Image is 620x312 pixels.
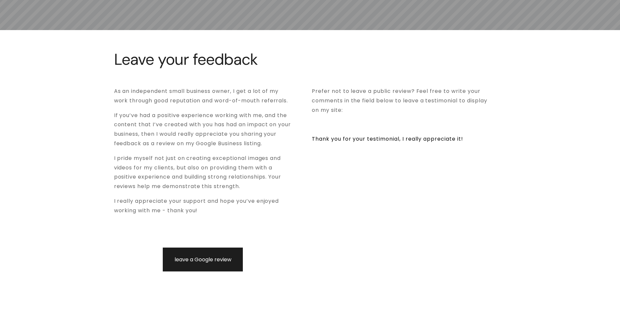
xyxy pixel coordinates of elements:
[114,154,292,191] p: I pride myself not just on creating exceptional images and videos for my clients, but also on pro...
[114,111,292,148] p: If you’ve had a positive experience working with me, and the content that I’ve created with you h...
[114,197,292,216] p: I really appreciate your support and hope you’ve enjoyed working with me - thank you!
[114,87,292,106] p: As an independent small business owner, I get a lot of my work through good reputation and word-o...
[312,134,490,144] p: Thank you for your testimonial, I really appreciate it!
[114,51,407,68] h1: Leave your feedback
[163,248,243,271] a: leave a Google review
[312,87,490,115] p: Prefer not to leave a public review? Feel free to write your comments in the field below to leave...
